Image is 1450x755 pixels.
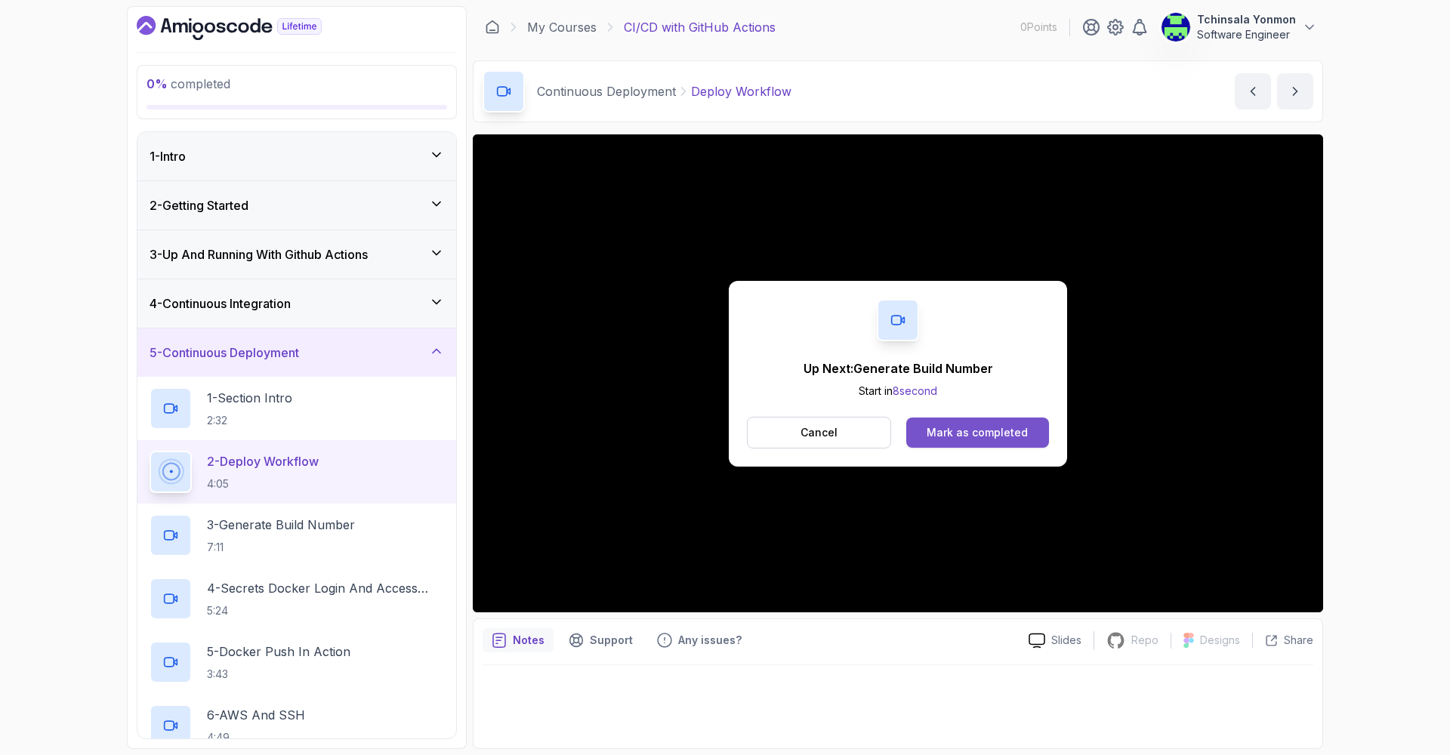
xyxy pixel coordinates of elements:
[137,230,456,279] button: 3-Up And Running With Github Actions
[590,633,633,648] p: Support
[906,418,1049,448] button: Mark as completed
[150,147,186,165] h3: 1 - Intro
[137,181,456,230] button: 2-Getting Started
[1252,633,1313,648] button: Share
[473,134,1323,612] iframe: 2 - Deploy Workflow
[804,384,993,399] p: Start in
[513,633,545,648] p: Notes
[207,516,355,534] p: 3 - Generate Build Number
[150,344,299,362] h3: 5 - Continuous Deployment
[207,413,292,428] p: 2:32
[1020,20,1057,35] p: 0 Points
[893,384,937,397] span: 8 second
[648,628,751,652] button: Feedback button
[150,578,444,620] button: 4-Secrets Docker Login And Access Token5:24
[137,16,356,40] a: Dashboard
[150,641,444,683] button: 5-Docker Push In Action3:43
[150,387,444,430] button: 1-Section Intro2:32
[150,704,444,747] button: 6-AWS And SSH4:49
[1197,27,1296,42] p: Software Engineer
[678,633,742,648] p: Any issues?
[1017,633,1094,649] a: Slides
[537,82,676,100] p: Continuous Deployment
[1284,633,1313,648] p: Share
[527,18,597,36] a: My Courses
[137,132,456,180] button: 1-Intro
[207,452,319,470] p: 2 - Deploy Workflow
[137,328,456,377] button: 5-Continuous Deployment
[1197,12,1296,27] p: Tchinsala Yonmon
[483,628,554,652] button: notes button
[927,425,1028,440] div: Mark as completed
[150,294,291,313] h3: 4 - Continuous Integration
[150,245,368,263] h3: 3 - Up And Running With Github Actions
[801,425,838,440] p: Cancel
[207,389,292,407] p: 1 - Section Intro
[747,417,891,448] button: Cancel
[1162,13,1190,42] img: user profile image
[207,603,444,618] p: 5:24
[137,279,456,328] button: 4-Continuous Integration
[1161,12,1317,42] button: user profile imageTchinsala YonmonSoftware Engineer
[207,540,355,555] p: 7:11
[1200,633,1240,648] p: Designs
[485,20,500,35] a: Dashboard
[147,76,168,91] span: 0 %
[560,628,642,652] button: Support button
[1051,633,1081,648] p: Slides
[150,196,248,214] h3: 2 - Getting Started
[1131,633,1158,648] p: Repo
[1277,73,1313,109] button: next content
[207,476,319,492] p: 4:05
[207,579,444,597] p: 4 - Secrets Docker Login And Access Token
[804,359,993,377] p: Up Next: Generate Build Number
[207,706,305,724] p: 6 - AWS And SSH
[207,730,305,745] p: 4:49
[150,514,444,556] button: 3-Generate Build Number7:11
[1235,73,1271,109] button: previous content
[691,82,791,100] p: Deploy Workflow
[207,667,350,682] p: 3:43
[150,451,444,493] button: 2-Deploy Workflow4:05
[147,76,230,91] span: completed
[207,643,350,661] p: 5 - Docker Push In Action
[624,18,776,36] p: CI/CD with GitHub Actions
